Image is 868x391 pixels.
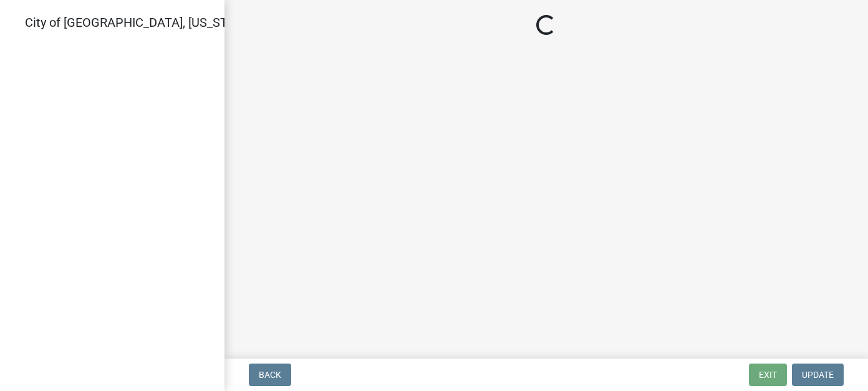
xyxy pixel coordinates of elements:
[25,15,252,30] span: City of [GEOGRAPHIC_DATA], [US_STATE]
[802,370,834,380] span: Update
[249,364,291,386] button: Back
[749,364,787,386] button: Exit
[259,370,281,380] span: Back
[792,364,844,386] button: Update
